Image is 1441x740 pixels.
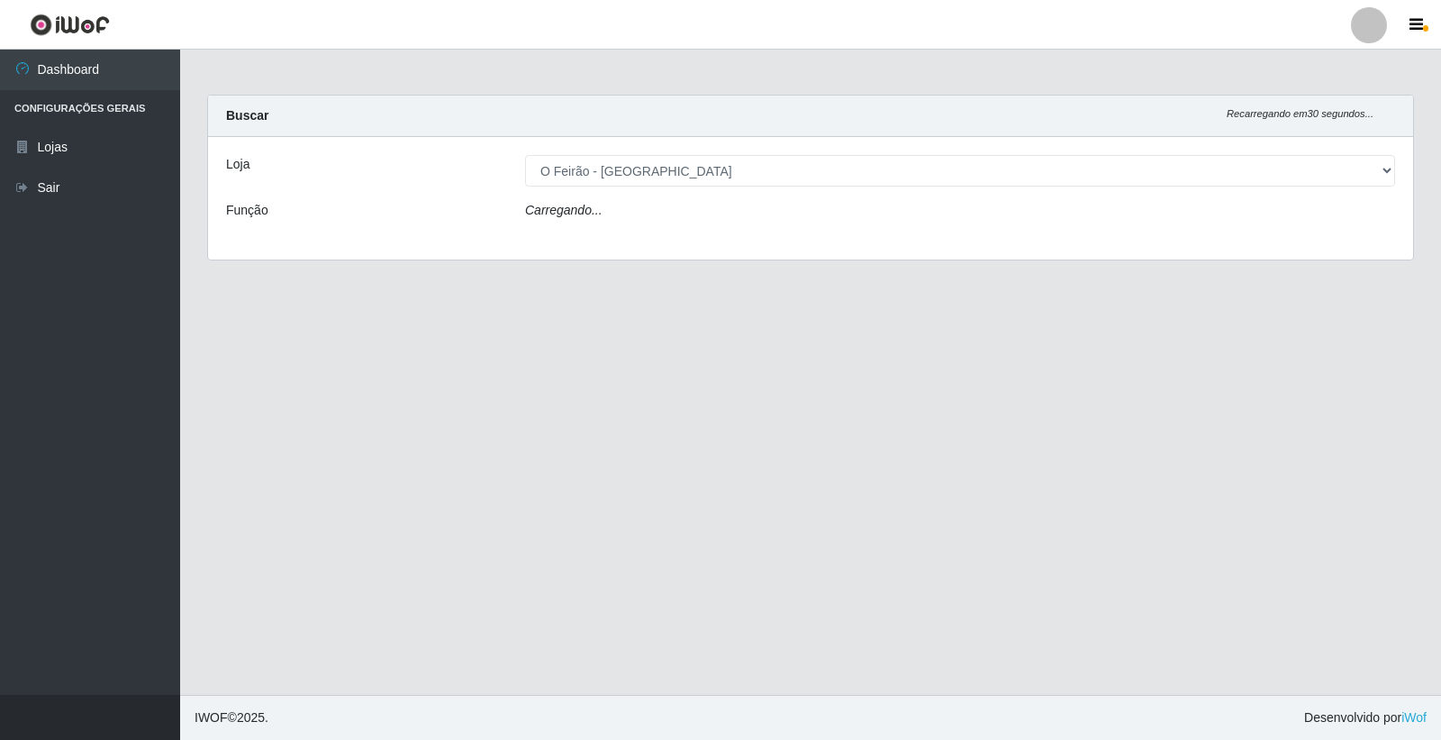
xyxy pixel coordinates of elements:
[195,710,228,725] span: IWOF
[1304,708,1427,727] span: Desenvolvido por
[226,108,268,123] strong: Buscar
[195,708,268,727] span: © 2025 .
[226,201,268,220] label: Função
[1401,710,1427,725] a: iWof
[30,14,110,36] img: CoreUI Logo
[1227,108,1373,119] i: Recarregando em 30 segundos...
[226,155,249,174] label: Loja
[525,203,603,217] i: Carregando...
